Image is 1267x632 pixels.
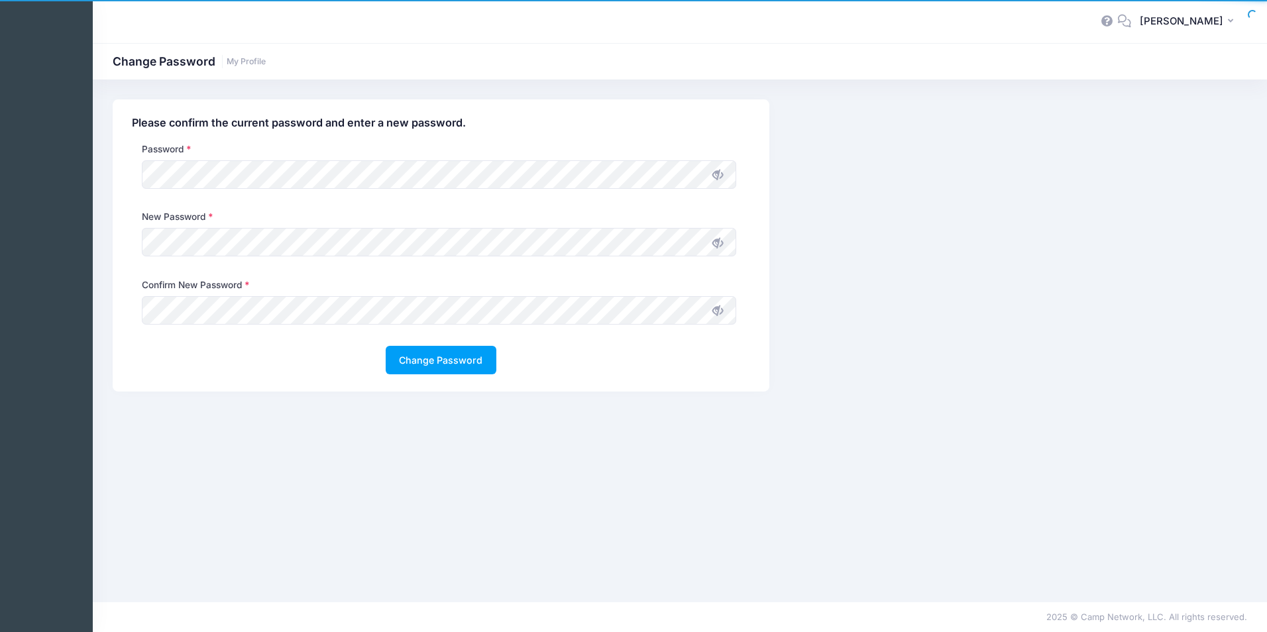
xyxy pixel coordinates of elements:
[1046,611,1247,622] span: 2025 © Camp Network, LLC. All rights reserved.
[142,210,213,223] label: New Password
[227,57,266,67] a: My Profile
[1140,14,1223,28] span: [PERSON_NAME]
[113,54,266,68] h1: Change Password
[132,117,749,130] h4: Please confirm the current password and enter a new password.
[142,142,191,156] label: Password
[142,278,249,291] label: Confirm New Password
[386,346,496,374] button: Change Password
[1131,7,1247,37] button: [PERSON_NAME]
